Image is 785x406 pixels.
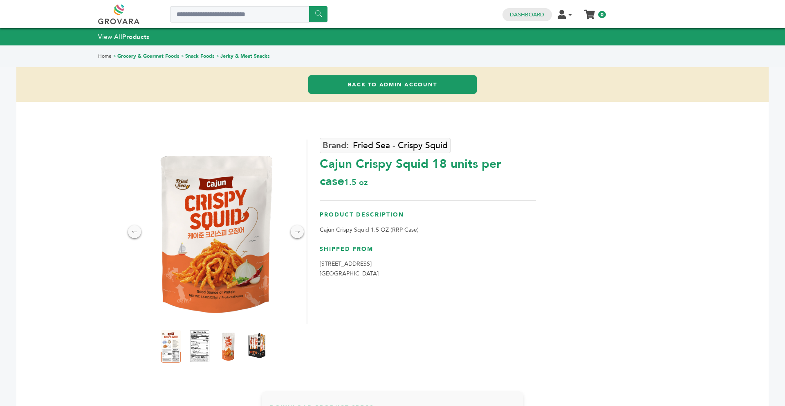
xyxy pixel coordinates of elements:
[181,53,184,59] span: >
[320,245,536,259] h3: Shipped From
[510,11,544,18] a: Dashboard
[344,177,368,188] span: 1.5 oz
[185,53,215,59] a: Snack Foods
[216,53,219,59] span: >
[122,33,149,41] strong: Products
[308,75,477,94] a: Back to Admin Account
[113,53,116,59] span: >
[598,11,606,18] span: 0
[98,33,150,41] a: View AllProducts
[320,259,536,279] p: [STREET_ADDRESS] [GEOGRAPHIC_DATA]
[220,53,270,59] a: Jerky & Meat Snacks
[98,53,112,59] a: Home
[117,53,179,59] a: Grocery & Gourmet Foods
[218,330,238,363] img: Cajun Crispy Squid 18 units per case 1.5 oz
[320,211,536,225] h3: Product Description
[320,138,451,153] a: Fried Sea - Crispy Squid
[161,330,181,363] img: Cajun Crispy Squid 18 units per case 1.5 oz Product Label
[247,330,267,363] img: Cajun Crispy Squid 18 units per case 1.5 oz
[170,6,327,23] input: Search a product or brand...
[320,151,536,190] div: Cajun Crispy Squid 18 units per case
[189,330,210,363] img: Cajun Crispy Squid 18 units per case 1.5 oz Nutrition Info
[291,225,304,238] div: →
[585,7,594,16] a: My Cart
[128,225,141,238] div: ←
[122,140,306,324] img: Cajun Crispy Squid 18 units per case 1.5 oz
[320,225,536,235] p: Cajun Crispy Squid 1.5 OZ (RRP Case)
